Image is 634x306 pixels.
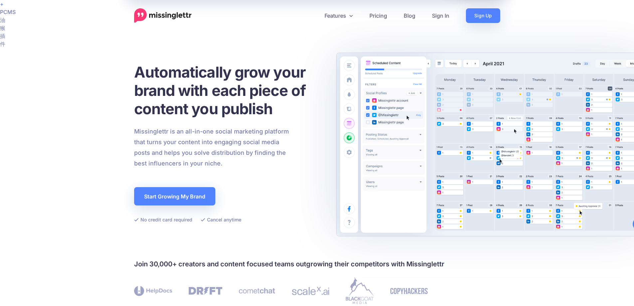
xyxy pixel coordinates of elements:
[134,215,192,224] li: No credit card required
[395,8,424,23] a: Blog
[134,259,500,269] h4: Join 30,000+ creators and content focused teams outgrowing their competitors with Missinglettr
[424,8,458,23] a: Sign In
[201,215,241,224] li: Cancel anytime
[134,126,289,169] p: Missinglettr is an all-in-one social marketing platform that turns your content into engaging soc...
[134,187,215,205] a: Start Growing My Brand
[134,8,192,23] a: Home
[316,8,361,23] a: Features
[466,8,500,23] a: Sign Up
[134,63,322,118] h1: Automatically grow your brand with each piece of content you publish
[361,8,395,23] a: Pricing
